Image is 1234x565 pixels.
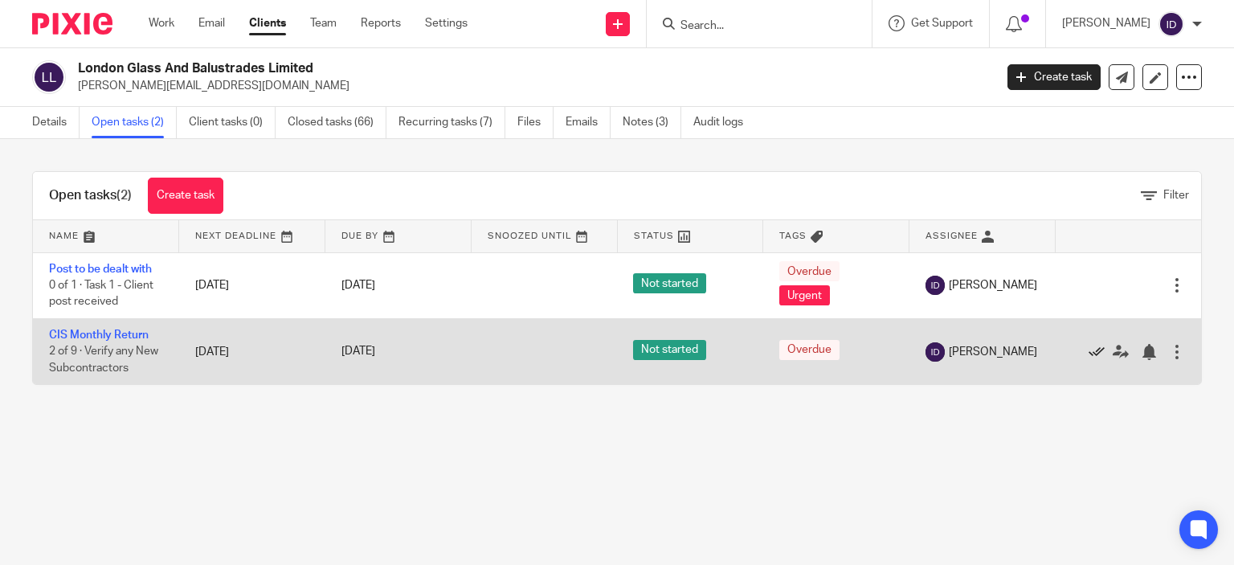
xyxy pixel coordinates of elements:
td: [DATE] [179,252,325,318]
a: Mark as done [1089,343,1113,359]
a: Client tasks (0) [189,107,276,138]
img: svg%3E [925,276,945,295]
span: Overdue [779,340,840,360]
span: [DATE] [341,346,375,358]
td: [DATE] [179,318,325,384]
a: Email [198,15,225,31]
a: Emails [566,107,611,138]
span: [DATE] [341,280,375,291]
span: (2) [116,189,132,202]
span: [PERSON_NAME] [949,344,1037,360]
a: Team [310,15,337,31]
span: 0 of 1 · Task 1 - Client post received [49,280,153,308]
a: Audit logs [693,107,755,138]
a: Work [149,15,174,31]
a: Details [32,107,80,138]
img: svg%3E [925,342,945,362]
span: Not started [633,273,706,293]
p: [PERSON_NAME] [1062,15,1150,31]
a: Recurring tasks (7) [398,107,505,138]
a: Clients [249,15,286,31]
img: Pixie [32,13,112,35]
h1: Open tasks [49,187,132,204]
img: svg%3E [32,60,66,94]
span: Overdue [779,261,840,281]
h2: London Glass And Balustrades Limited [78,60,803,77]
a: Post to be dealt with [49,264,152,275]
span: Tags [779,231,807,240]
span: [PERSON_NAME] [949,277,1037,293]
a: Create task [148,178,223,214]
span: Not started [633,340,706,360]
span: Urgent [779,285,830,305]
input: Search [679,19,823,34]
span: Filter [1163,190,1189,201]
a: Closed tasks (66) [288,107,386,138]
a: Create task [1007,64,1101,90]
span: Snoozed Until [488,231,572,240]
a: Settings [425,15,468,31]
a: Reports [361,15,401,31]
span: Status [634,231,674,240]
span: Get Support [911,18,973,29]
a: CIS Monthly Return [49,330,149,341]
p: [PERSON_NAME][EMAIL_ADDRESS][DOMAIN_NAME] [78,78,983,94]
img: svg%3E [1158,11,1184,37]
a: Notes (3) [623,107,681,138]
a: Open tasks (2) [92,107,177,138]
a: Files [517,107,554,138]
span: 2 of 9 · Verify any New Subcontractors [49,346,158,375]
